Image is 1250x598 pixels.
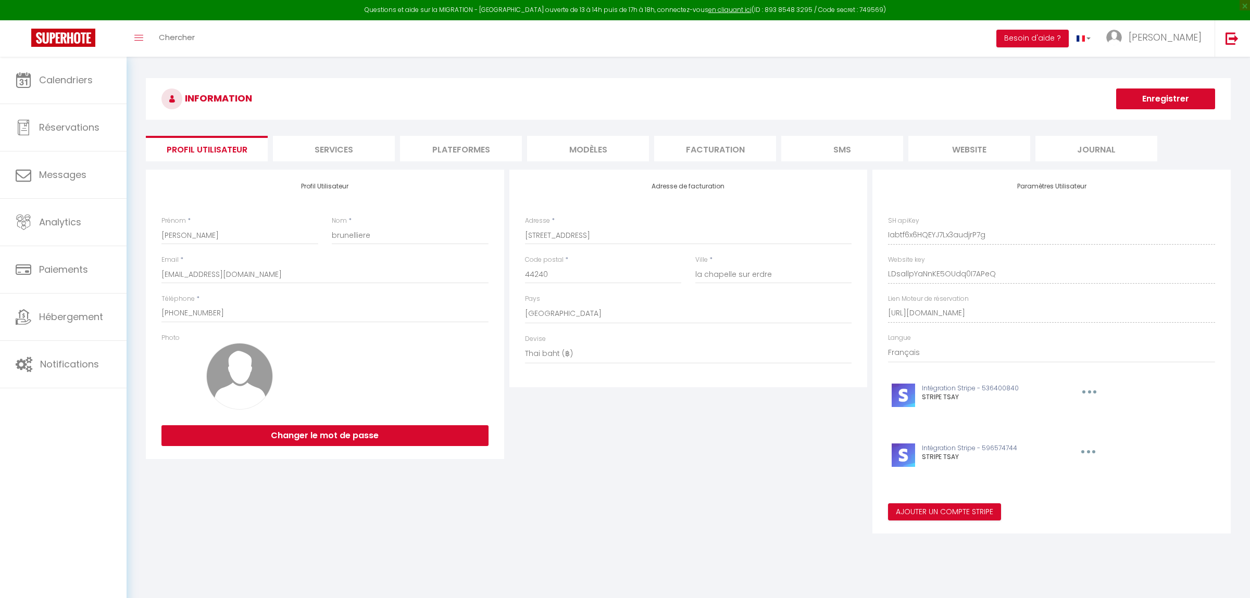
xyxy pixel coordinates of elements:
[1116,88,1215,109] button: Enregistrer
[888,503,1001,521] button: Ajouter un compte Stripe
[1035,136,1157,161] li: Journal
[888,216,919,226] label: SH apiKey
[146,78,1231,120] h3: INFORMATION
[159,32,195,43] span: Chercher
[151,20,203,57] a: Chercher
[654,136,776,161] li: Facturation
[525,216,550,226] label: Adresse
[1129,31,1202,44] span: [PERSON_NAME]
[888,294,969,304] label: Lien Moteur de réservation
[39,121,99,134] span: Réservations
[40,358,99,371] span: Notifications
[39,168,86,181] span: Messages
[161,255,179,265] label: Email
[527,136,649,161] li: MODÈLES
[996,30,1069,47] button: Besoin d'aide ?
[332,216,347,226] label: Nom
[525,294,540,304] label: Pays
[39,263,88,276] span: Paiements
[922,443,1057,453] p: Intégration Stripe - 596574744
[1226,32,1239,45] img: logout
[888,333,911,343] label: Langue
[1098,20,1215,57] a: ... [PERSON_NAME]
[525,255,564,265] label: Code postal
[888,183,1215,190] h4: Paramètres Utilisateur
[39,215,81,228] span: Analytics
[1106,30,1122,45] img: ...
[922,384,1058,393] p: Intégration Stripe - 536400840
[708,5,752,14] a: en cliquant ici
[400,136,522,161] li: Plateformes
[781,136,903,161] li: SMS
[31,29,95,47] img: Super Booking
[922,392,959,401] span: STRIPE TSAY
[892,384,915,407] img: stripe-logo.jpeg
[206,343,273,410] img: avatar.png
[39,310,103,323] span: Hébergement
[892,443,915,467] img: stripe-logo.jpeg
[146,136,268,161] li: Profil Utilisateur
[922,452,959,461] span: STRIPE TSAY
[908,136,1030,161] li: website
[695,255,708,265] label: Ville
[273,136,395,161] li: Services
[525,183,852,190] h4: Adresse de facturation
[161,183,489,190] h4: Profil Utilisateur
[161,294,195,304] label: Téléphone
[39,73,93,86] span: Calendriers
[1206,554,1250,598] iframe: LiveChat chat widget
[888,255,925,265] label: Website key
[161,425,489,446] button: Changer le mot de passe
[161,333,180,343] label: Photo
[525,334,546,344] label: Devise
[161,216,186,226] label: Prénom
